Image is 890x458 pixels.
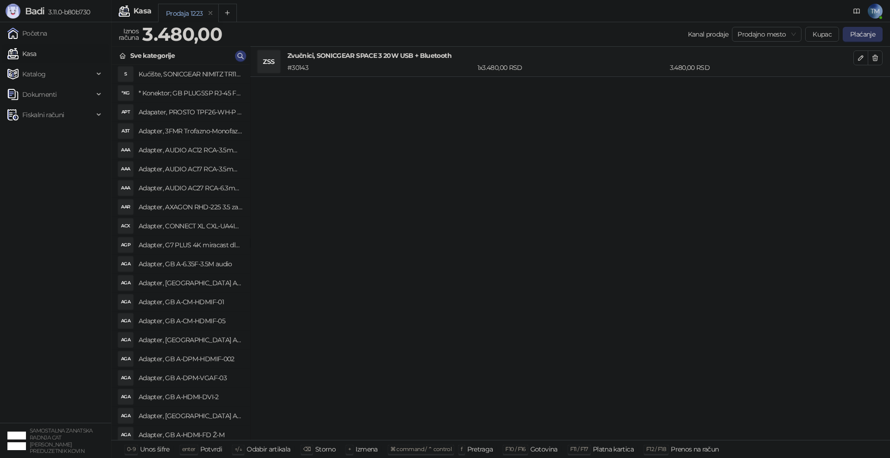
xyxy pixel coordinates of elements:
[593,443,634,455] div: Platna kartica
[118,124,133,138] div: A3T
[805,27,839,42] button: Kupac
[139,257,242,271] h4: Adapter, GB A-6.35F-3.5M audio
[118,105,133,119] div: APT
[118,200,133,214] div: AAR
[118,162,133,176] div: AAA
[118,370,133,385] div: AGA
[139,86,242,100] h4: * Konektor; GB PLUG5SP RJ-45 FTP Kat.5
[570,445,588,452] span: F11 / F17
[118,351,133,366] div: AGA
[139,124,242,138] h4: Adapter, 3FMR Trofazno-Monofazni
[476,63,668,73] div: 1 x 3.480,00 RSD
[139,295,242,309] h4: Adapter, GB A-CM-HDMIF-01
[118,427,133,442] div: AGA
[118,389,133,404] div: AGA
[118,219,133,233] div: ACX
[286,63,476,73] div: # 30143
[461,445,462,452] span: f
[467,443,493,455] div: Pretraga
[530,443,558,455] div: Gotovina
[505,445,525,452] span: F10 / F16
[142,23,222,45] strong: 3.480,00
[112,65,250,440] div: grid
[118,181,133,195] div: AAA
[315,443,336,455] div: Storno
[356,443,377,455] div: Izmena
[668,63,855,73] div: 3.480,00 RSD
[118,276,133,290] div: AGA
[130,50,175,61] div: Sve kategorije
[348,445,351,452] span: +
[7,44,36,63] a: Kasa
[849,4,864,19] a: Dokumentacija
[247,443,290,455] div: Odabir artikala
[6,4,20,19] img: Logo
[204,9,216,17] button: remove
[22,106,64,124] span: Fiskalni računi
[7,24,47,43] a: Početna
[688,29,729,39] div: Kanal prodaje
[22,65,46,83] span: Katalog
[139,314,242,328] h4: Adapter, GB A-CM-HDMIF-05
[118,67,133,82] div: S
[127,445,135,452] span: 0-9
[235,445,242,452] span: ↑/↓
[25,6,44,17] span: Badi
[118,333,133,347] div: AGA
[118,408,133,423] div: AGA
[139,219,242,233] h4: Adapter, CONNECT XL CXL-UA4IN1 putni univerzalni
[200,443,222,455] div: Potvrdi
[139,351,242,366] h4: Adapter, GB A-DPM-HDMIF-002
[139,143,242,157] h4: Adapter, AUDIO AC12 RCA-3.5mm mono
[139,427,242,442] h4: Adapter, GB A-HDMI-FD Ž-M
[139,370,242,385] h4: Adapter, GB A-DPM-VGAF-03
[118,257,133,271] div: AGA
[118,238,133,252] div: AGP
[139,408,242,423] h4: Adapter, [GEOGRAPHIC_DATA] A-HDMI-FC Ž-M
[30,427,93,454] small: SAMOSTALNA ZANATSKA RADNJA CAT [PERSON_NAME] PREDUZETNIK KOVIN
[166,8,203,19] div: Prodaja 1223
[139,67,242,82] h4: Kućište, SONICGEAR NIMITZ TR1100 belo BEZ napajanja
[258,50,280,73] div: ZSS
[843,27,883,42] button: Plaćanje
[139,238,242,252] h4: Adapter, G7 PLUS 4K miracast dlna airplay za TV
[139,333,242,347] h4: Adapter, [GEOGRAPHIC_DATA] A-CMU3-LAN-05 hub
[140,443,170,455] div: Unos šifre
[44,8,90,16] span: 3.11.0-b80b730
[287,50,853,61] h4: Zvučnici, SONICGEAR SPACE 3 20W USB + Bluetooth
[22,85,57,104] span: Dokumenti
[139,276,242,290] h4: Adapter, [GEOGRAPHIC_DATA] A-AC-UKEU-001 UK na EU 7.5A
[139,181,242,195] h4: Adapter, AUDIO AC27 RCA-6.3mm stereo
[390,445,452,452] span: ⌘ command / ⌃ control
[7,432,26,450] img: 64x64-companyLogo-ae27db6e-dfce-48a1-b68e-83471bd1bffd.png
[868,4,883,19] span: TM
[303,445,311,452] span: ⌫
[737,27,796,41] span: Prodajno mesto
[139,105,242,119] h4: Adapater, PROSTO TPF26-WH-P razdelnik
[139,162,242,176] h4: Adapter, AUDIO AC17 RCA-3.5mm stereo
[117,25,140,44] div: Iznos računa
[646,445,666,452] span: F12 / F18
[182,445,196,452] span: enter
[118,314,133,328] div: AGA
[133,7,151,15] div: Kasa
[671,443,718,455] div: Prenos na račun
[139,389,242,404] h4: Adapter, GB A-HDMI-DVI-2
[139,200,242,214] h4: Adapter, AXAGON RHD-225 3.5 za 2x2.5
[118,295,133,309] div: AGA
[218,4,237,22] button: Add tab
[118,143,133,157] div: AAA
